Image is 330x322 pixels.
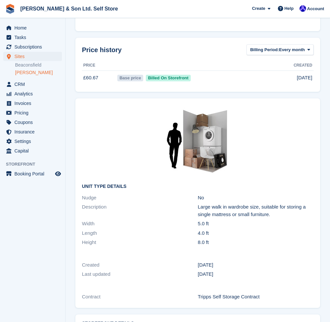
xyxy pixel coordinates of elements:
span: Pricing [14,108,54,117]
span: Every month [279,47,305,53]
a: menu [3,118,62,127]
img: Samantha Tripp [300,5,306,12]
button: Billing Period: Every month [246,44,314,55]
span: [DATE] [297,74,312,82]
div: Nudge [82,194,198,202]
span: Billed On Storefront [146,75,191,81]
h2: Unit Type details [82,184,314,189]
span: Capital [14,146,54,155]
a: menu [3,137,62,146]
a: menu [3,42,62,51]
a: menu [3,127,62,136]
div: [DATE] [198,261,314,269]
a: [PERSON_NAME] [15,70,62,76]
span: Sites [14,52,54,61]
span: Coupons [14,118,54,127]
img: 20-sqft-unit.jpg [149,105,247,179]
th: Price [82,60,116,71]
a: menu [3,80,62,89]
span: Tasks [14,33,54,42]
span: Billing Period: [250,47,279,53]
div: 4.0 ft [198,230,314,237]
a: Preview store [54,170,62,178]
div: Contract [82,293,198,301]
div: Tripps Self Storage Contract [198,293,314,301]
div: Width [82,220,198,228]
span: Account [307,6,324,12]
img: stora-icon-8386f47178a22dfd0bd8f6a31ec36ba5ce8667c1dd55bd0f319d3a0aa187defe.svg [5,4,15,14]
div: Description [82,203,198,218]
div: 8.0 ft [198,239,314,246]
span: Help [284,5,294,12]
a: menu [3,23,62,32]
span: Home [14,23,54,32]
div: No [198,194,314,202]
span: Base price [117,75,143,81]
a: Beaconsfield [15,62,62,68]
div: Length [82,230,198,237]
div: Created [82,261,198,269]
span: Storefront [6,161,65,168]
a: menu [3,146,62,155]
span: Create [252,5,265,12]
span: Price history [82,45,122,55]
a: menu [3,99,62,108]
a: menu [3,33,62,42]
span: Insurance [14,127,54,136]
a: menu [3,108,62,117]
a: menu [3,89,62,98]
span: Invoices [14,99,54,108]
span: Subscriptions [14,42,54,51]
span: Analytics [14,89,54,98]
div: [DATE] [198,271,314,278]
td: £60.67 [82,70,116,85]
span: Settings [14,137,54,146]
span: Created [294,62,312,68]
div: Height [82,239,198,246]
div: Large walk in wardrobe size, suitable for storing a single mattress or small furniture. [198,203,314,218]
span: Booking Portal [14,169,54,178]
a: menu [3,52,62,61]
a: [PERSON_NAME] & Son Ltd. Self Store [18,3,121,14]
div: Last updated [82,271,198,278]
span: CRM [14,80,54,89]
div: 5.0 ft [198,220,314,228]
a: menu [3,169,62,178]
